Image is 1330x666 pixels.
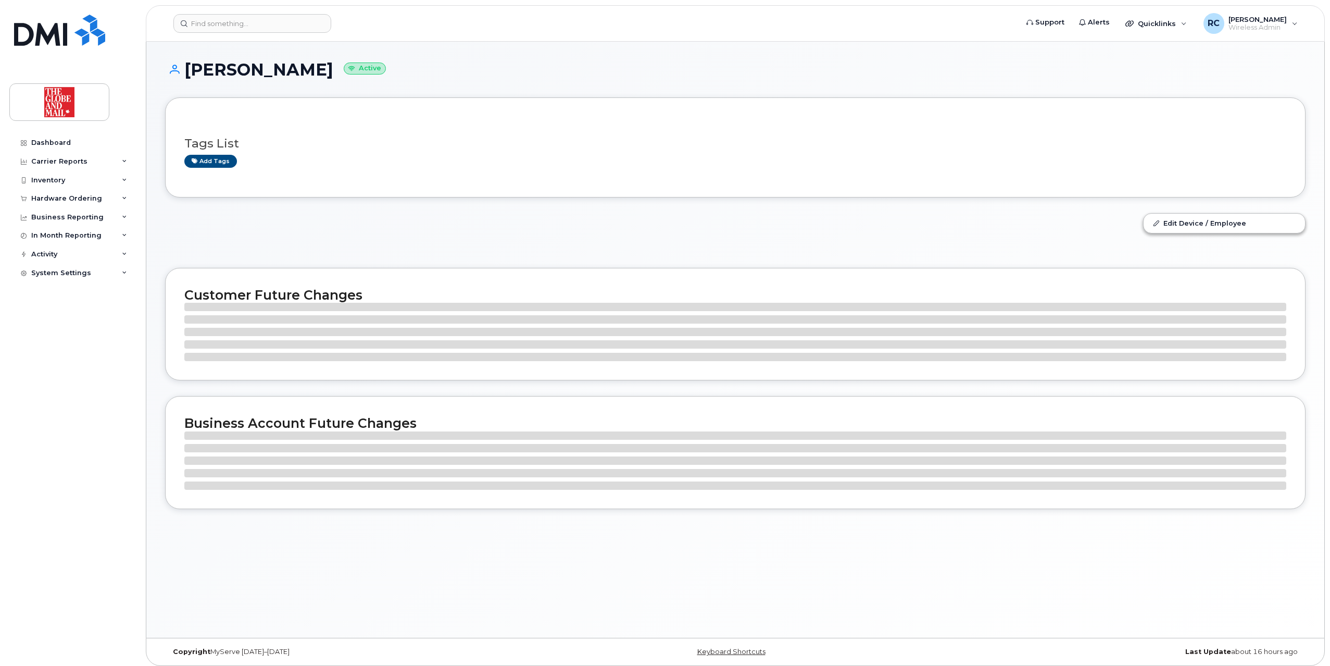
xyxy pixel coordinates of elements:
div: MyServe [DATE]–[DATE] [165,648,545,656]
small: Active [344,63,386,75]
a: Add tags [184,155,237,168]
h3: Tags List [184,137,1286,150]
div: about 16 hours ago [925,648,1306,656]
strong: Copyright [173,648,210,656]
h2: Customer Future Changes [184,287,1286,303]
a: Keyboard Shortcuts [697,648,766,656]
strong: Last Update [1185,648,1231,656]
h1: [PERSON_NAME] [165,60,1306,79]
a: Edit Device / Employee [1144,214,1305,232]
h2: Business Account Future Changes [184,415,1286,431]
